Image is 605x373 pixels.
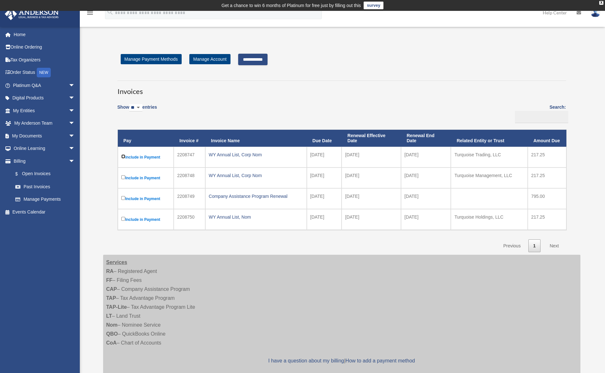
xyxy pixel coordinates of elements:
[9,167,78,181] a: $Open Invoices
[528,209,566,230] td: 217.25
[451,147,527,167] td: Turquoise Trading, LLC
[86,9,94,17] i: menu
[345,358,415,363] a: How to add a payment method
[4,41,85,54] a: Online Ordering
[117,103,157,118] label: Show entries
[121,174,170,182] label: Include in Payment
[69,117,81,130] span: arrow_drop_down
[591,8,600,17] img: User Pic
[4,79,85,92] a: Platinum Q&Aarrow_drop_down
[545,239,564,253] a: Next
[121,54,182,64] a: Manage Payment Methods
[528,167,566,188] td: 217.25
[69,129,81,143] span: arrow_drop_down
[69,104,81,117] span: arrow_drop_down
[121,217,125,221] input: Include in Payment
[4,155,81,167] a: Billingarrow_drop_down
[364,2,383,9] a: survey
[205,130,307,147] th: Invoice Name: activate to sort column ascending
[4,129,85,142] a: My Documentsarrow_drop_down
[4,117,85,130] a: My Anderson Teamarrow_drop_down
[307,188,342,209] td: [DATE]
[174,147,205,167] td: 2208747
[174,188,205,209] td: 2208749
[451,130,527,147] th: Related Entity or Trust: activate to sort column ascending
[9,180,81,193] a: Past Invoices
[209,171,303,180] div: WY Annual List, Corp Nom
[106,295,116,301] strong: TAP
[4,104,85,117] a: My Entitiesarrow_drop_down
[121,195,170,203] label: Include in Payment
[4,28,85,41] a: Home
[69,92,81,105] span: arrow_drop_down
[106,313,112,319] strong: LT
[451,209,527,230] td: Turquoise Holdings, LLC
[121,175,125,179] input: Include in Payment
[106,356,577,365] p: |
[401,147,451,167] td: [DATE]
[498,239,525,253] a: Previous
[69,155,81,168] span: arrow_drop_down
[515,111,568,123] input: Search:
[117,81,566,97] h3: Invoices
[209,150,303,159] div: WY Annual List, Corp Nom
[118,130,174,147] th: Pay: activate to sort column descending
[528,130,566,147] th: Amount Due: activate to sort column ascending
[174,209,205,230] td: 2208750
[106,277,113,283] strong: FF
[69,142,81,155] span: arrow_drop_down
[401,130,451,147] th: Renewal End Date: activate to sort column ascending
[174,130,205,147] th: Invoice #: activate to sort column ascending
[342,209,401,230] td: [DATE]
[528,188,566,209] td: 795.00
[307,167,342,188] td: [DATE]
[106,322,118,328] strong: Nom
[121,153,170,161] label: Include in Payment
[4,66,85,79] a: Order StatusNEW
[401,188,451,209] td: [DATE]
[19,170,22,178] span: $
[209,213,303,221] div: WY Annual List, Nom
[107,9,114,16] i: search
[9,193,81,206] a: Manage Payments
[86,11,94,17] a: menu
[106,340,117,346] strong: CoA
[4,142,85,155] a: Online Learningarrow_drop_down
[307,147,342,167] td: [DATE]
[121,196,125,200] input: Include in Payment
[599,1,603,5] div: close
[222,2,361,9] div: Get a chance to win 6 months of Platinum for free just by filling out this
[451,167,527,188] td: Turquoise Management, LLC
[209,192,303,201] div: Company Assistance Program Renewal
[342,147,401,167] td: [DATE]
[528,147,566,167] td: 217.25
[4,92,85,105] a: Digital Productsarrow_drop_down
[528,239,541,253] a: 1
[106,286,117,292] strong: CAP
[174,167,205,188] td: 2208748
[129,104,142,112] select: Showentries
[121,154,125,159] input: Include in Payment
[342,188,401,209] td: [DATE]
[3,8,61,20] img: Anderson Advisors Platinum Portal
[106,331,118,337] strong: QBO
[4,206,85,218] a: Events Calendar
[69,79,81,92] span: arrow_drop_down
[121,215,170,223] label: Include in Payment
[189,54,230,64] a: Manage Account
[268,358,344,363] a: I have a question about my billing
[307,209,342,230] td: [DATE]
[106,304,127,310] strong: TAP-Lite
[342,130,401,147] th: Renewal Effective Date: activate to sort column ascending
[401,167,451,188] td: [DATE]
[307,130,342,147] th: Due Date: activate to sort column ascending
[37,68,51,77] div: NEW
[513,103,566,123] label: Search:
[342,167,401,188] td: [DATE]
[4,53,85,66] a: Tax Organizers
[106,260,127,265] strong: Services
[106,268,114,274] strong: RA
[401,209,451,230] td: [DATE]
